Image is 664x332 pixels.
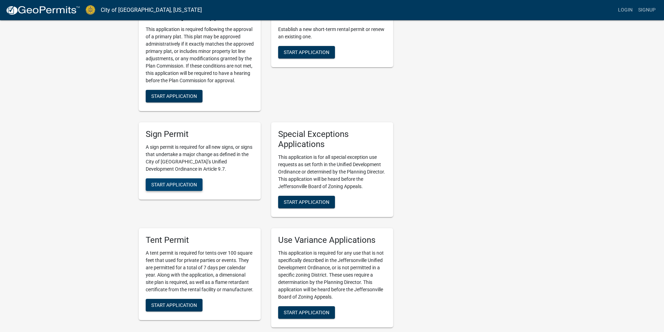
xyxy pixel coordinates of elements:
[146,178,203,191] button: Start Application
[278,154,386,190] p: This application is for all special exception use requests as set forth in the Unified Developmen...
[278,196,335,208] button: Start Application
[151,93,197,99] span: Start Application
[146,249,254,293] p: A tent permit is required for tents over 100 square feet that used for private parties or events....
[278,129,386,149] h5: Special Exceptions Applications
[278,235,386,245] h5: Use Variance Applications
[615,3,635,17] a: Login
[284,49,329,55] span: Start Application
[635,3,658,17] a: Signup
[278,26,386,40] p: Establish a new short-term rental permit or renew an existing one.
[151,302,197,308] span: Start Application
[146,26,254,84] p: This application is required following the approval of a primary plat. This plat may be approved ...
[278,249,386,301] p: This application is required for any use that is not specifically described in the Jeffersonville...
[278,306,335,319] button: Start Application
[151,182,197,187] span: Start Application
[278,46,335,59] button: Start Application
[101,4,202,16] a: City of [GEOGRAPHIC_DATA], [US_STATE]
[146,90,203,102] button: Start Application
[146,299,203,311] button: Start Application
[284,199,329,204] span: Start Application
[284,309,329,315] span: Start Application
[146,235,254,245] h5: Tent Permit
[146,129,254,139] h5: Sign Permit
[146,144,254,173] p: A sign permit is required for all new signs, or signs that undertake a major change as defined in...
[86,5,95,15] img: City of Jeffersonville, Indiana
